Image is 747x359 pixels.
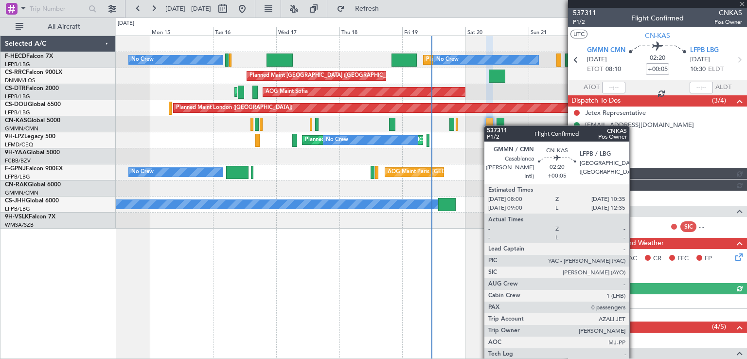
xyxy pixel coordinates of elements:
div: [EMAIL_ADDRESS][DOMAIN_NAME] [585,121,694,129]
a: LFMD/CEQ [5,141,33,148]
a: 9H-VSLKFalcon 7X [5,214,55,220]
span: Refresh [347,5,388,12]
div: Planned Maint London ([GEOGRAPHIC_DATA]) [176,101,292,115]
span: FP [705,254,712,264]
a: CS-DTRFalcon 2000 [5,86,59,91]
button: UTC [570,30,587,38]
span: [DATE] - [DATE] [165,4,211,13]
div: Flight Confirmed [631,13,684,23]
span: ALDT [715,83,731,92]
div: Fri 19 [402,27,465,36]
a: CS-JHHGlobal 6000 [5,198,59,204]
a: F-HECDFalcon 7X [5,54,53,59]
span: (3/4) [712,95,726,106]
span: CN-KAS [645,31,670,41]
span: 02:20 [650,54,665,63]
div: Jetex Representative [585,108,646,117]
a: LFPB/LBG [5,109,30,116]
a: CS-RRCFalcon 900LX [5,70,62,75]
a: WMSA/SZB [5,221,34,229]
span: P1/2 [573,18,596,26]
span: Fuel [571,348,585,359]
span: MF [603,254,612,264]
div: No Crew [131,53,154,67]
div: Planned Maint [GEOGRAPHIC_DATA] ([GEOGRAPHIC_DATA]) [426,53,579,67]
span: CS-JHH [5,198,26,204]
div: Sun 21 [529,27,592,36]
input: Trip Number [30,1,86,16]
div: Sat 20 [465,27,529,36]
span: Dispatch Checks and Weather [571,238,664,249]
a: DNMM/LOS [5,77,35,84]
span: CN-KAS [5,118,27,124]
span: F-GPNJ [5,166,26,172]
span: [DATE] [690,55,710,65]
span: CS-RRC [5,70,26,75]
div: AOG Maint Sofia [266,85,308,99]
div: AOG Maint Paris ([GEOGRAPHIC_DATA]) [388,165,490,179]
a: 9H-YAAGlobal 5000 [5,150,60,156]
div: LFPB FBO [585,133,614,141]
a: CN-KASGlobal 5000 [5,118,60,124]
div: Add new [584,157,742,165]
a: LFPB/LBG [5,93,30,100]
div: No Crew [326,133,348,147]
span: F-HECD [5,54,26,59]
a: LFPB/LBG [5,173,30,180]
a: LFPB/LBG [5,61,30,68]
span: DP [603,268,612,278]
span: GMMN CMN [587,46,625,55]
button: Refresh [332,1,391,17]
span: 08:10 [605,65,621,74]
a: Manage Services [573,335,622,345]
span: CS-DOU [5,102,28,108]
a: CN-RAKGlobal 6000 [5,182,61,188]
a: LFPB/LBG [5,205,30,213]
span: 10:30 [690,65,706,74]
a: 9H-LPZLegacy 500 [5,134,55,140]
a: GMMN/CMN [5,125,38,132]
div: GPU REQUEST [585,145,628,153]
span: Services [571,322,597,333]
span: Pos Owner [714,18,742,26]
span: [DATE] [587,55,607,65]
button: All Aircraft [11,19,106,35]
span: CS-DTR [5,86,26,91]
span: CR [653,254,661,264]
span: 9H-LPZ [5,134,24,140]
span: FFC [677,254,689,264]
span: AC [628,254,637,264]
span: 9H-YAA [5,150,27,156]
div: Sun 14 [87,27,150,36]
div: Planned [GEOGRAPHIC_DATA] ([GEOGRAPHIC_DATA]) [305,133,443,147]
a: GMMN/CMN [5,189,38,197]
div: No Crew [131,165,154,179]
div: Wed 17 [276,27,339,36]
a: F-GPNJFalcon 900EX [5,166,63,172]
span: ELDT [708,65,724,74]
span: 537311 [573,8,596,18]
span: CN-RAK [5,182,28,188]
span: ATOT [584,83,600,92]
div: Tue 16 [213,27,276,36]
a: CS-DOUGlobal 6500 [5,102,61,108]
div: [DATE] [118,19,134,28]
span: ETOT [587,65,603,74]
span: Dispatch To-Dos [571,95,621,107]
span: 9H-VSLK [5,214,29,220]
div: No Crew [436,53,459,67]
span: All Aircraft [25,23,103,30]
span: CNKAS [714,8,742,18]
a: FCBB/BZV [5,157,31,164]
div: Thu 18 [339,27,403,36]
div: Planned Maint [GEOGRAPHIC_DATA] ([GEOGRAPHIC_DATA]) [249,69,403,83]
span: (4/5) [712,322,726,332]
div: Mon 15 [150,27,213,36]
span: LFPB LBG [690,46,719,55]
